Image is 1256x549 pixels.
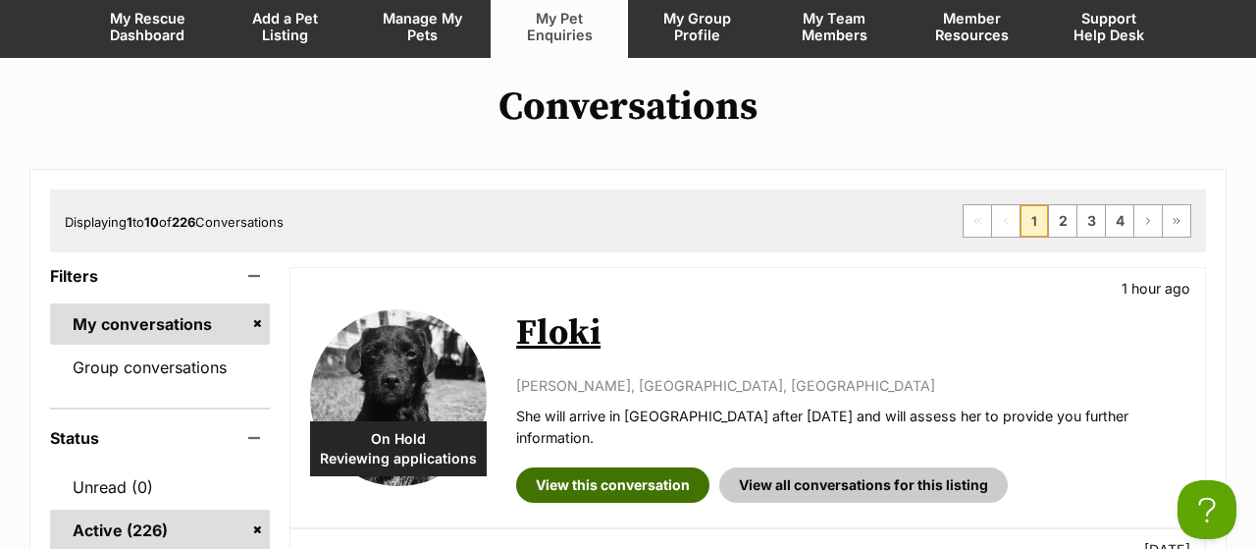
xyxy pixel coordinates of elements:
strong: 226 [172,214,195,230]
header: Status [50,429,270,447]
span: My Pet Enquiries [515,10,603,43]
a: Floki [516,311,601,356]
header: Filters [50,267,270,285]
a: View all conversations for this listing [719,467,1008,503]
span: Displaying to of Conversations [65,214,284,230]
a: Unread (0) [50,467,270,508]
span: Member Resources [927,10,1016,43]
span: My Team Members [790,10,878,43]
span: Reviewing applications [310,449,487,468]
nav: Pagination [963,204,1191,238]
div: On Hold [310,421,487,476]
span: My Rescue Dashboard [103,10,191,43]
a: Last page [1163,205,1190,237]
img: Floki [310,309,487,486]
span: First page [964,205,991,237]
span: Manage My Pets [378,10,466,43]
a: Group conversations [50,347,270,388]
a: Page 2 [1049,205,1076,237]
a: Next page [1134,205,1162,237]
strong: 1 [127,214,132,230]
a: Page 4 [1106,205,1133,237]
span: My Group Profile [653,10,741,43]
span: Page 1 [1020,205,1048,237]
p: She will arrive in [GEOGRAPHIC_DATA] after [DATE] and will assess her to provide you further info... [516,406,1185,448]
span: Add a Pet Listing [240,10,329,43]
p: [PERSON_NAME], [GEOGRAPHIC_DATA], [GEOGRAPHIC_DATA] [516,375,1185,396]
span: Previous page [992,205,1020,237]
a: My conversations [50,303,270,345]
span: Support Help Desk [1065,10,1153,43]
a: Page 3 [1077,205,1105,237]
strong: 10 [144,214,159,230]
a: View this conversation [516,467,709,503]
iframe: Help Scout Beacon - Open [1177,480,1236,539]
p: 1 hour ago [1122,278,1190,299]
